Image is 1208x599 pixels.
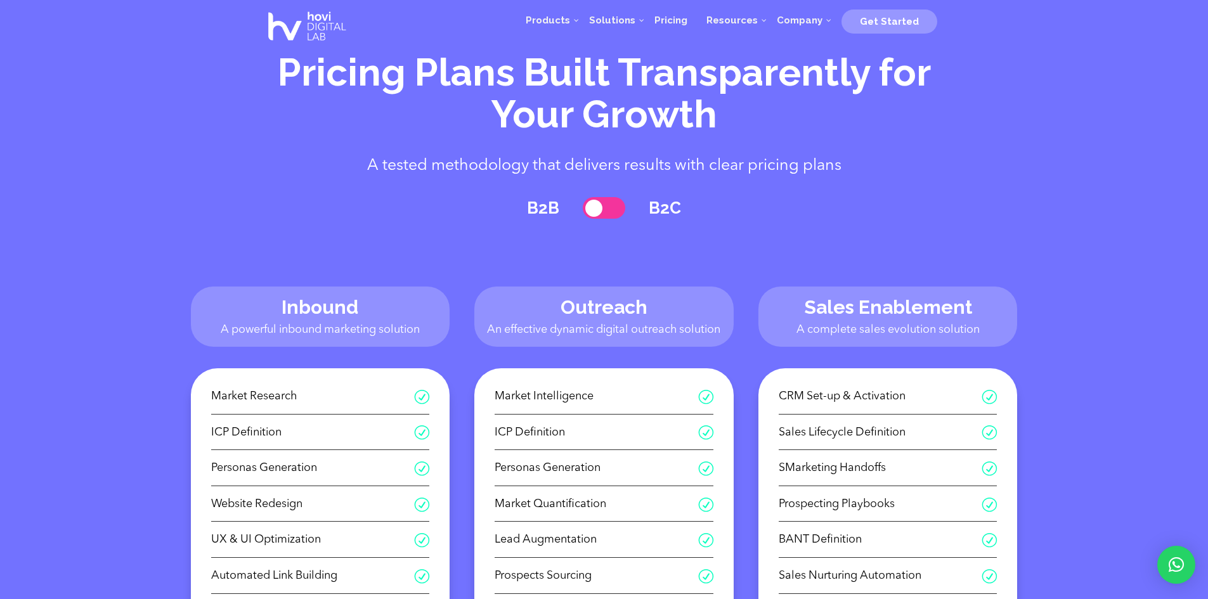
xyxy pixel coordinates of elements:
[982,532,997,547] span: R
[698,461,713,475] span: R
[495,494,698,514] span: Market Quantification
[982,389,997,404] span: R
[645,1,697,39] a: Pricing
[654,15,687,26] span: Pricing
[495,387,698,406] span: Market Intelligence
[495,530,698,550] span: Lead Augmentation
[982,425,997,439] span: R
[649,198,681,217] label: B2C
[495,423,698,442] span: ICP Definition
[697,1,767,39] a: Resources
[414,461,429,475] span: R
[516,1,580,39] a: Products
[779,566,982,586] span: Sales Nurturing Automation
[589,15,635,26] span: Solutions
[779,494,982,514] span: Prospecting Playbooks
[211,530,415,550] span: UX & UI Optimization
[211,387,415,406] span: Market Research
[414,425,429,439] span: R
[414,389,429,404] span: R
[527,198,559,217] label: B2B
[221,324,420,335] span: A powerful inbound marketing solution
[698,569,713,583] span: R
[211,566,415,586] span: Automated Link Building
[779,423,982,442] span: Sales Lifecycle Definition
[982,461,997,475] span: R
[211,423,415,442] span: ICP Definition
[982,569,997,583] span: R
[414,569,429,583] span: R
[526,15,570,26] span: Products
[796,324,980,335] span: A complete sales evolution solution
[414,532,429,547] span: R
[561,296,647,318] span: Outreach
[779,458,982,478] span: SMarketing Handoffs
[982,497,997,512] span: R
[414,497,429,512] span: R
[580,1,645,39] a: Solutions
[282,296,358,318] span: Inbound
[698,389,713,404] span: R
[777,15,822,26] span: Company
[841,11,937,30] a: Get Started
[804,296,972,318] span: Sales Enablement
[211,458,415,478] span: Personas Generation
[211,494,415,514] span: Website Redesign
[779,387,982,406] span: CRM Set-up & Activation
[860,16,919,27] span: Get Started
[495,566,698,586] span: Prospects Sourcing
[698,532,713,547] span: R
[706,15,758,26] span: Resources
[698,425,713,439] span: R
[487,324,720,335] span: An effective dynamic digital outreach solution
[767,1,832,39] a: Company
[698,497,713,512] span: R
[495,458,698,478] span: Personas Generation
[779,530,982,550] span: BANT Definition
